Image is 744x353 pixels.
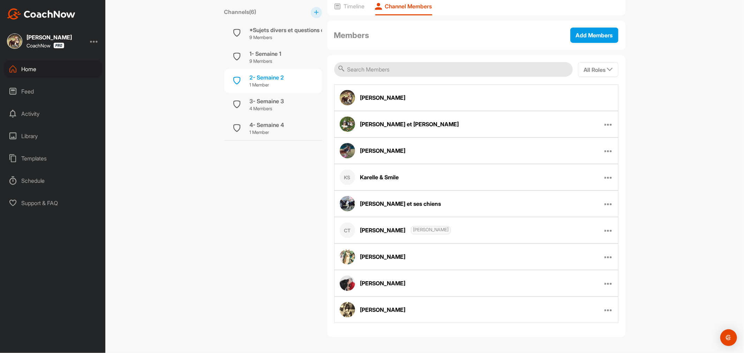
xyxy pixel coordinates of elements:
span: Add Members [576,32,613,39]
p: 9 Members [250,34,341,41]
div: Templates [4,150,102,167]
img: member [340,302,355,317]
div: Schedule [4,172,102,189]
button: All Roles [578,62,618,77]
div: [PERSON_NAME] et [PERSON_NAME] [360,120,459,128]
div: KS [340,170,355,185]
div: *Sujets divers et questions de fond [250,26,341,34]
div: Activity [4,105,102,122]
h2: Members [334,29,369,41]
p: 1 Member [250,129,284,136]
div: [PERSON_NAME] [360,226,451,234]
span: All Roles [584,66,613,73]
p: 9 Members [250,58,281,65]
p: Channel Members [385,3,432,10]
div: Library [4,127,102,145]
div: [PERSON_NAME] [360,93,406,102]
div: Karelle & Smile [360,173,399,181]
img: member [340,276,355,291]
div: Home [4,60,102,78]
div: 3- Semaine 3 [250,97,284,105]
img: member [340,90,355,105]
div: Open Intercom Messenger [720,329,737,346]
div: 2- Semaine 2 [250,73,284,82]
img: member [340,249,355,264]
label: Channels ( 6 ) [224,8,256,16]
div: [PERSON_NAME] [27,35,72,40]
div: [PERSON_NAME] [360,253,406,261]
div: 1- Semaine 1 [250,50,281,58]
div: Support & FAQ [4,194,102,212]
p: 4 Members [250,105,284,112]
button: Add Members [570,28,618,43]
div: 4- Semaine 4 [250,121,284,129]
img: member [340,143,355,158]
img: member [340,117,355,132]
div: [PERSON_NAME] [360,147,406,155]
img: member [340,196,355,211]
span: [PERSON_NAME] [411,226,451,234]
img: CoachNow [7,8,75,20]
p: 1 Member [250,82,284,89]
img: square_4d35b6447a1165ac022d29d6669d2ae5.jpg [7,33,22,49]
div: [PERSON_NAME] [360,306,406,314]
div: [PERSON_NAME] et ses chiens [360,200,441,208]
div: [PERSON_NAME] [360,279,406,287]
div: Feed [4,83,102,100]
div: CT [340,223,355,238]
p: Timeline [344,3,365,10]
img: CoachNow Pro [53,43,64,48]
input: Search Members [334,62,573,77]
div: CoachNow [27,43,64,48]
